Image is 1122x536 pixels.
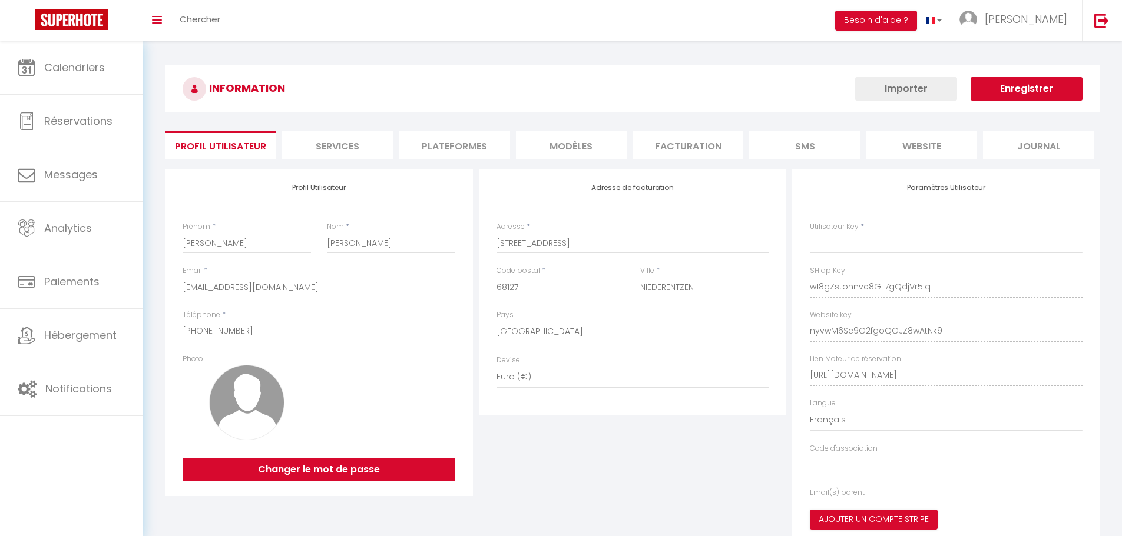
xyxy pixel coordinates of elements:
li: Journal [983,131,1094,159]
button: Importer [855,77,957,101]
button: Enregistrer [971,77,1083,101]
label: Photo [183,354,203,365]
label: Lien Moteur de réservation [810,354,901,365]
button: Changer le mot de passe [183,458,455,481]
label: Email(s) parent [810,487,865,498]
span: Réservations [44,114,112,128]
label: Devise [497,355,520,366]
h4: Profil Utilisateur [183,184,455,192]
li: Services [282,131,393,159]
span: Messages [44,167,98,182]
span: Paiements [44,274,100,289]
label: Téléphone [183,309,220,321]
label: Ville [640,265,654,277]
label: Email [183,265,202,277]
label: Code d'association [810,443,878,454]
label: SH apiKey [810,265,845,277]
li: Profil Utilisateur [165,131,276,159]
img: Super Booking [35,9,108,30]
span: [PERSON_NAME] [985,12,1067,26]
h4: Adresse de facturation [497,184,769,192]
label: Utilisateur Key [810,221,859,232]
li: MODÈLES [516,131,627,159]
img: logout [1094,13,1109,28]
li: Plateformes [399,131,509,159]
h4: Paramètres Utilisateur [810,184,1083,192]
label: Nom [327,221,344,232]
label: Pays [497,309,514,321]
button: Besoin d'aide ? [835,11,917,31]
span: Hébergement [44,328,117,342]
button: Ajouter un compte Stripe [810,510,938,530]
li: SMS [749,131,860,159]
img: ... [959,11,977,28]
label: Prénom [183,221,210,232]
span: Analytics [44,221,92,235]
span: Calendriers [44,60,105,75]
li: website [866,131,977,159]
label: Code postal [497,265,540,277]
span: Notifications [45,381,112,396]
label: Langue [810,398,836,409]
label: Adresse [497,221,525,232]
label: Website key [810,309,852,321]
li: Facturation [633,131,743,159]
img: avatar.png [209,365,284,440]
h3: INFORMATION [165,65,1100,112]
span: Chercher [180,13,220,25]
